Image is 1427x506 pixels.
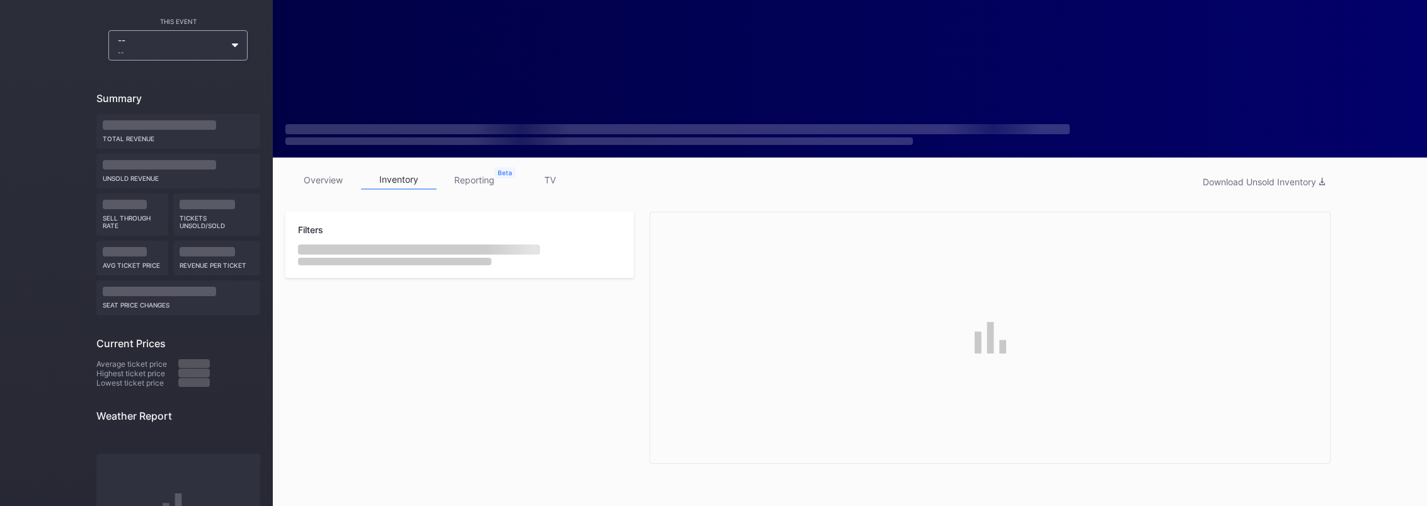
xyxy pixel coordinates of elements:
[103,130,254,142] div: Total Revenue
[103,209,163,229] div: Sell Through Rate
[118,35,226,56] div: --
[96,337,260,350] div: Current Prices
[1196,173,1331,190] button: Download Unsold Inventory
[437,170,512,190] a: reporting
[180,256,254,269] div: Revenue per ticket
[361,170,437,190] a: inventory
[96,369,178,378] div: Highest ticket price
[103,296,254,309] div: seat price changes
[103,170,254,182] div: Unsold Revenue
[118,49,226,56] div: --
[96,378,178,388] div: Lowest ticket price
[96,18,260,25] div: This Event
[512,170,588,190] a: TV
[1203,176,1325,187] div: Download Unsold Inventory
[180,209,254,229] div: Tickets Unsold/Sold
[96,92,260,105] div: Summary
[103,256,163,269] div: Avg ticket price
[285,170,361,190] a: overview
[96,410,260,422] div: Weather Report
[96,359,178,369] div: Average ticket price
[298,224,621,235] div: Filters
